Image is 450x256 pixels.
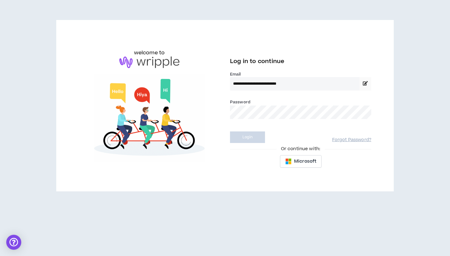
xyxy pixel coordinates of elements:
[280,155,322,168] button: Microsoft
[79,74,220,162] img: Welcome to Wripple
[119,57,179,68] img: logo-brand.png
[6,235,21,250] div: Open Intercom Messenger
[230,131,265,143] button: Login
[277,145,325,152] span: Or continue with:
[134,49,165,57] h6: welcome to
[230,99,250,105] label: Password
[230,57,284,65] span: Log in to continue
[230,71,371,77] label: Email
[332,137,371,143] a: Forgot Password?
[294,158,316,165] span: Microsoft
